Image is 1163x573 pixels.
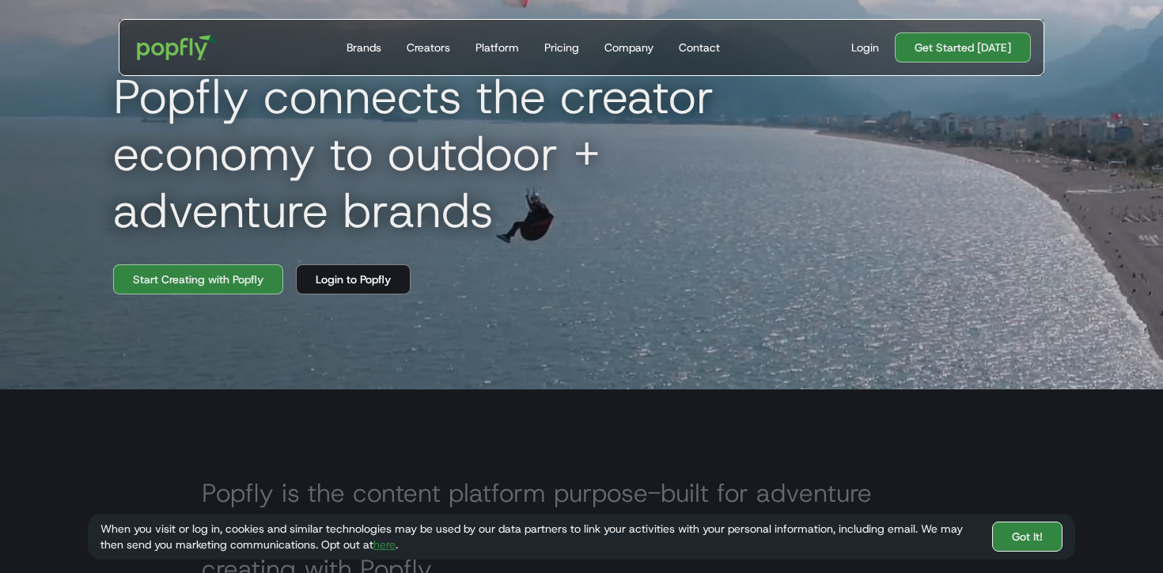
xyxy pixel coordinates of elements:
[679,40,720,55] div: Contact
[113,264,283,294] a: Start Creating with Popfly
[851,40,879,55] div: Login
[544,40,579,55] div: Pricing
[347,40,381,55] div: Brands
[992,522,1063,552] a: Got It!
[100,521,979,552] div: When you visit or log in, cookies and similar technologies may be used by our data partners to li...
[296,264,411,294] a: Login to Popfly
[407,40,450,55] div: Creators
[373,537,396,552] a: here
[475,40,519,55] div: Platform
[400,20,456,75] a: Creators
[845,40,885,55] a: Login
[598,20,660,75] a: Company
[538,20,585,75] a: Pricing
[895,32,1031,63] a: Get Started [DATE]
[100,68,813,239] h1: Popfly connects the creator economy to outdoor + adventure brands
[469,20,525,75] a: Platform
[340,20,388,75] a: Brands
[672,20,726,75] a: Contact
[126,24,228,71] a: home
[604,40,653,55] div: Company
